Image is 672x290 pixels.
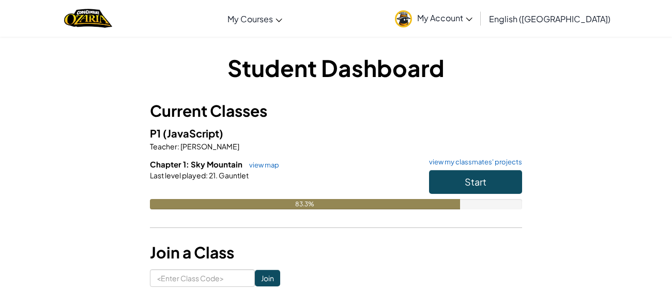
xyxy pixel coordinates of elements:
span: [PERSON_NAME] [179,142,239,151]
a: view map [244,161,279,169]
span: P1 [150,127,163,140]
span: English ([GEOGRAPHIC_DATA]) [489,13,610,24]
a: Ozaria by CodeCombat logo [64,8,112,29]
span: (JavaScript) [163,127,223,140]
h1: Student Dashboard [150,52,522,84]
h3: Current Classes [150,99,522,123]
span: Chapter 1: Sky Mountain [150,159,244,169]
a: English ([GEOGRAPHIC_DATA]) [484,5,616,33]
span: Teacher [150,142,177,151]
div: 83.3% [150,199,460,209]
span: : [206,171,208,180]
a: My Courses [222,5,287,33]
a: My Account [390,2,478,35]
span: Last level played [150,171,206,180]
img: avatar [395,10,412,27]
span: My Courses [227,13,273,24]
span: Gauntlet [218,171,249,180]
h3: Join a Class [150,241,522,264]
a: view my classmates' projects [424,159,522,165]
input: Join [255,270,280,286]
span: Start [465,176,486,188]
img: Home [64,8,112,29]
input: <Enter Class Code> [150,269,255,287]
button: Start [429,170,522,194]
span: 21. [208,171,218,180]
span: : [177,142,179,151]
span: My Account [417,12,472,23]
